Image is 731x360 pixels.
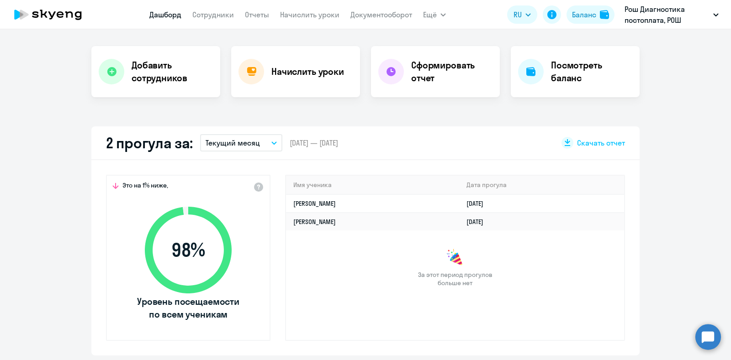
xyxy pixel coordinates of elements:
a: Дашборд [149,10,181,19]
span: 98 % [136,239,241,261]
span: Это на 1% ниже, [122,181,168,192]
button: Текущий месяц [200,134,282,151]
a: Начислить уроки [280,10,339,19]
img: balance [600,10,609,19]
a: [PERSON_NAME] [293,218,336,226]
h4: Сформировать отчет [411,59,493,84]
span: Ещё [423,9,437,20]
span: [DATE] — [DATE] [290,138,338,148]
h4: Начислить уроки [271,65,344,78]
th: Дата прогула [459,176,624,194]
div: Баланс [572,9,596,20]
span: Скачать отчет [577,138,625,148]
h4: Посмотреть баланс [551,59,632,84]
a: Отчеты [245,10,269,19]
h4: Добавить сотрудников [132,59,213,84]
img: congrats [446,249,464,267]
button: Балансbalance [567,5,614,24]
p: Текущий месяц [206,137,260,148]
button: Ещё [423,5,446,24]
a: [PERSON_NAME] [293,199,336,208]
button: RU [507,5,537,24]
p: Рош Диагностика постоплата, РОШ ДИАГНОСТИКА РУС, ООО [625,4,710,26]
a: Сотрудники [192,10,234,19]
button: Рош Диагностика постоплата, РОШ ДИАГНОСТИКА РУС, ООО [620,4,723,26]
h2: 2 прогула за: [106,134,193,152]
span: RU [514,9,522,20]
a: [DATE] [466,199,491,208]
span: Уровень посещаемости по всем ученикам [136,295,241,321]
a: [DATE] [466,218,491,226]
span: За этот период прогулов больше нет [417,271,493,287]
th: Имя ученика [286,176,459,194]
a: Документооборот [350,10,412,19]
